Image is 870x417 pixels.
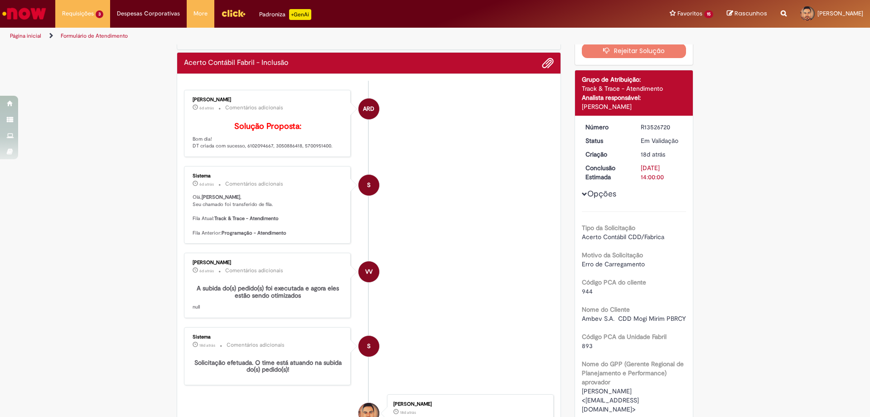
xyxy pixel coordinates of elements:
p: null [193,285,343,310]
span: 18d atrás [400,410,416,415]
button: Rejeitar Solução [582,44,686,58]
a: Rascunhos [727,10,767,18]
img: click_logo_yellow_360x200.png [221,6,246,20]
div: Track & Trace - Atendimento [582,84,686,93]
span: 944 [582,287,593,295]
p: +GenAi [289,9,311,20]
span: 6d atrás [199,182,214,187]
div: Grupo de Atribuição: [582,75,686,84]
time: 24/09/2025 10:24:58 [199,105,214,111]
div: Analista responsável: [582,93,686,102]
img: ServiceNow [1,5,48,23]
dt: Conclusão Estimada [579,163,634,182]
time: 12/09/2025 09:58:06 [641,150,665,158]
dt: Número [579,123,634,132]
div: [PERSON_NAME] [582,102,686,111]
div: Sistema [193,173,343,179]
b: Motivo da Solicitação [582,251,643,259]
div: Victor Vanzo [358,261,379,282]
small: Comentários adicionais [225,267,283,275]
dt: Status [579,136,634,145]
div: Sistema [193,334,343,340]
b: Programação - Atendimento [222,230,286,236]
div: [DATE] 14:00:00 [641,163,683,182]
small: Comentários adicionais [227,341,285,349]
div: Angelica Ribeiro dos Santos [358,98,379,119]
div: System [358,336,379,357]
b: Código PCA da Unidade Fabril [582,333,667,341]
span: 893 [582,342,593,350]
b: Nome do Cliente [582,305,630,314]
b: Solução Proposta: [234,121,301,132]
span: Despesas Corporativas [117,9,180,18]
p: Olá, , Seu chamado foi transferido de fila. Fila Atual: Fila Anterior: [193,194,343,236]
b: Solicitação efetuada. O time está atuando na subida do(s) pedido(s)! [194,358,343,373]
button: Adicionar anexos [542,57,554,69]
span: 3 [96,10,103,18]
span: More [193,9,208,18]
span: ARD [363,98,374,120]
span: S [367,174,371,196]
b: Código PCA do cliente [582,278,646,286]
b: Nome do GPP (Gerente Regional de Planejamento e Performance) aprovador [582,360,684,386]
div: [PERSON_NAME] [193,97,343,103]
span: 6d atrás [199,105,214,111]
span: VV [365,261,372,283]
span: [PERSON_NAME] <[EMAIL_ADDRESS][DOMAIN_NAME]> [582,387,639,413]
span: 18d atrás [641,150,665,158]
time: 24/09/2025 09:54:16 [199,268,214,274]
div: [PERSON_NAME] [393,402,544,407]
div: 12/09/2025 09:58:06 [641,150,683,159]
small: Comentários adicionais [225,180,283,188]
dt: Criação [579,150,634,159]
a: Formulário de Atendimento [61,32,128,39]
small: Comentários adicionais [225,104,283,112]
b: [PERSON_NAME] [202,194,240,201]
ul: Trilhas de página [7,28,573,44]
span: Requisições [62,9,94,18]
div: [PERSON_NAME] [193,260,343,265]
span: 15 [704,10,713,18]
span: [PERSON_NAME] [817,10,863,17]
div: Em Validação [641,136,683,145]
div: Padroniza [259,9,311,20]
b: Track & Trace - Atendimento [214,215,279,222]
div: System [358,175,379,196]
span: Favoritos [677,9,702,18]
span: Rascunhos [735,9,767,18]
span: 6d atrás [199,268,214,274]
b: Tipo da Solicitação [582,224,635,232]
time: 12/09/2025 09:58:04 [400,410,416,415]
time: 24/09/2025 09:54:19 [199,182,214,187]
p: Bom dia! DT criada com sucesso, 6102094667, 3050886418, 5700951400. [193,122,343,150]
span: 18d atrás [199,343,215,348]
b: A subida do(s) pedido(s) foi executada e agora eles estão sendo otimizados [197,284,341,299]
span: S [367,335,371,357]
span: Erro de Carregamento [582,260,645,268]
h2: Acerto Contábil Fabril - Inclusão Histórico de tíquete [184,59,288,67]
div: R13526720 [641,123,683,132]
a: Página inicial [10,32,41,39]
span: Ambev S.A. CDD Mogi Mirim PBRCY [582,314,686,323]
time: 12/09/2025 09:58:17 [199,343,215,348]
span: Acerto Contábil CDD/Fabrica [582,233,664,241]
